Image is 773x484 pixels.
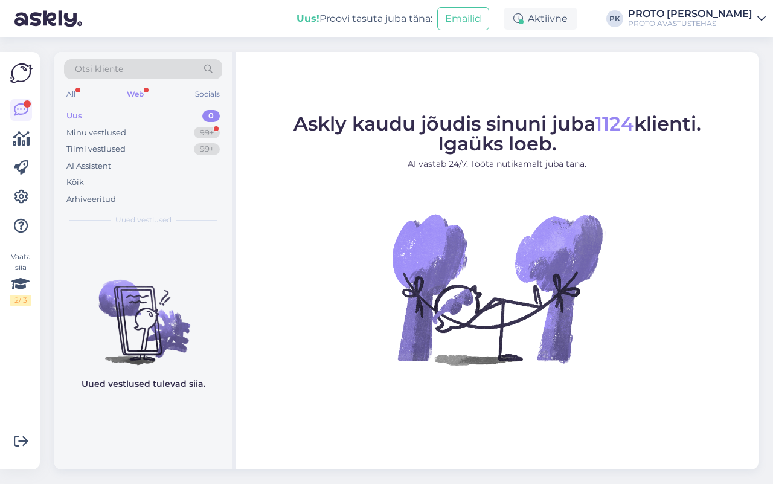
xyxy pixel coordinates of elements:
[595,112,634,135] span: 1124
[202,110,220,122] div: 0
[10,295,31,306] div: 2 / 3
[606,10,623,27] div: PK
[10,62,33,85] img: Askly Logo
[66,160,111,172] div: AI Assistent
[437,7,489,30] button: Emailid
[66,176,84,189] div: Kõik
[82,378,205,390] p: Uued vestlused tulevad siia.
[66,110,82,122] div: Uus
[297,11,432,26] div: Proovi tasuta juba täna:
[628,9,752,19] div: PROTO [PERSON_NAME]
[115,215,172,225] span: Uued vestlused
[628,19,752,28] div: PROTO AVASTUSTEHAS
[388,180,606,398] img: No Chat active
[66,127,126,139] div: Minu vestlused
[194,143,220,155] div: 99+
[504,8,577,30] div: Aktiivne
[54,258,232,367] img: No chats
[66,193,116,205] div: Arhiveeritud
[293,158,701,170] p: AI vastab 24/7. Tööta nutikamalt juba täna.
[628,9,766,28] a: PROTO [PERSON_NAME]PROTO AVASTUSTEHAS
[193,86,222,102] div: Socials
[75,63,123,76] span: Otsi kliente
[293,112,701,155] span: Askly kaudu jõudis sinuni juba klienti. Igaüks loeb.
[66,143,126,155] div: Tiimi vestlused
[10,251,31,306] div: Vaata siia
[64,86,78,102] div: All
[194,127,220,139] div: 99+
[297,13,319,24] b: Uus!
[124,86,146,102] div: Web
